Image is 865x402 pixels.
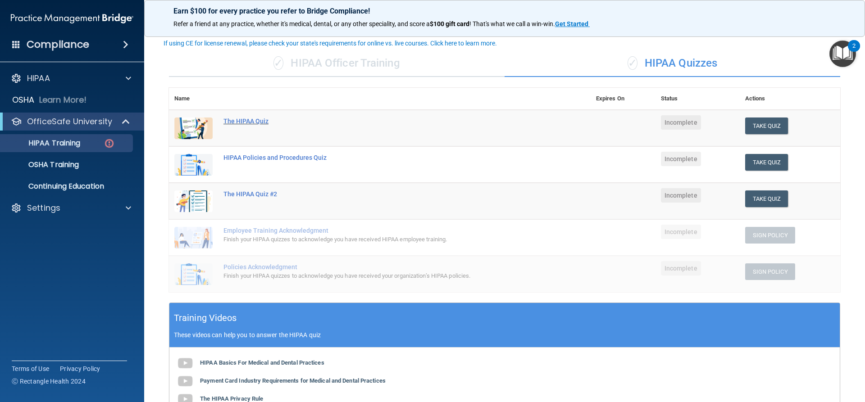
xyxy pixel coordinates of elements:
p: OfficeSafe University [27,116,112,127]
b: Payment Card Industry Requirements for Medical and Dental Practices [200,377,386,384]
div: HIPAA Policies and Procedures Quiz [223,154,546,161]
a: OfficeSafe University [11,116,131,127]
span: ! That's what we call a win-win. [469,20,555,27]
div: Finish your HIPAA quizzes to acknowledge you have received HIPAA employee training. [223,234,546,245]
p: HIPAA [27,73,50,84]
a: Get Started [555,20,590,27]
div: 2 [852,46,856,58]
img: gray_youtube_icon.38fcd6cc.png [176,372,194,390]
h4: Compliance [27,38,89,51]
p: These videos can help you to answer the HIPAA quiz [174,331,835,339]
span: Ⓒ Rectangle Health 2024 [12,377,86,386]
a: Settings [11,203,131,213]
p: HIPAA Training [6,139,80,148]
button: Take Quiz [745,117,788,134]
p: OSHA Training [6,160,79,169]
img: gray_youtube_icon.38fcd6cc.png [176,354,194,372]
span: Incomplete [661,188,701,203]
div: HIPAA Quizzes [505,50,840,77]
strong: $100 gift card [430,20,469,27]
div: Employee Training Acknowledgment [223,227,546,234]
div: The HIPAA Quiz #2 [223,190,546,198]
div: Finish your HIPAA quizzes to acknowledge you have received your organization’s HIPAA policies. [223,271,546,281]
th: Name [169,88,218,110]
th: Expires On [591,88,656,110]
div: If using CE for license renewal, please check your state's requirements for online vs. live cours... [164,40,497,46]
div: Policies Acknowledgment [223,263,546,271]
p: Settings [27,203,60,213]
b: The HIPAA Privacy Rule [200,395,263,402]
img: PMB logo [11,9,133,27]
p: Earn $100 for every practice you refer to Bridge Compliance! [173,7,836,15]
span: ✓ [273,56,283,70]
h5: Training Videos [174,310,237,326]
button: Sign Policy [745,227,795,244]
a: Terms of Use [12,364,49,373]
span: Refer a friend at any practice, whether it's medical, dental, or any other speciality, and score a [173,20,430,27]
button: Take Quiz [745,154,788,171]
div: The HIPAA Quiz [223,117,546,125]
img: danger-circle.6113f641.png [104,138,115,149]
strong: Get Started [555,20,588,27]
p: Continuing Education [6,182,129,191]
button: Sign Policy [745,263,795,280]
p: Learn More! [39,95,87,105]
div: HIPAA Officer Training [169,50,505,77]
th: Status [656,88,740,110]
button: If using CE for license renewal, please check your state's requirements for online vs. live cours... [162,39,498,48]
span: Incomplete [661,225,701,239]
span: ✓ [628,56,637,70]
button: Open Resource Center, 2 new notifications [829,41,856,67]
p: OSHA [12,95,35,105]
a: Privacy Policy [60,364,100,373]
span: Incomplete [661,261,701,276]
b: HIPAA Basics For Medical and Dental Practices [200,359,324,366]
a: HIPAA [11,73,131,84]
span: Incomplete [661,115,701,130]
button: Take Quiz [745,190,788,207]
span: Incomplete [661,152,701,166]
th: Actions [740,88,840,110]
